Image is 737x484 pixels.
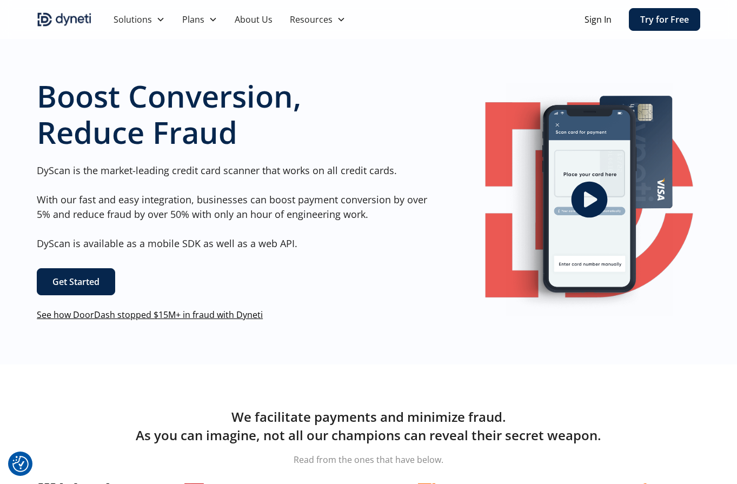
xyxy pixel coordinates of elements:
h1: Boost Conversion, Reduce Fraud [37,78,435,150]
a: Get Started [37,268,115,295]
p: Read from the ones that have below. [37,453,700,466]
div: Plans [182,13,204,26]
a: Try for Free [629,8,700,31]
div: Plans [174,9,226,30]
div: Resources [290,13,333,26]
button: Consent Preferences [12,456,29,472]
a: open lightbox [478,83,700,316]
img: Image of a mobile Dyneti UI scanning a credit card [506,83,673,316]
h2: We facilitate payments and minimize fraud. As you can imagine, not all our champions can reveal t... [37,408,700,444]
a: See how DoorDash stopped $15M+ in fraud with Dyneti [37,309,263,321]
a: Sign In [585,13,612,26]
p: DyScan is the market-leading credit card scanner that works on all credit cards. With our fast an... [37,163,435,251]
img: Revisit consent button [12,456,29,472]
a: home [37,11,92,28]
div: Solutions [105,9,174,30]
img: Dyneti indigo logo [37,11,92,28]
div: Solutions [114,13,152,26]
